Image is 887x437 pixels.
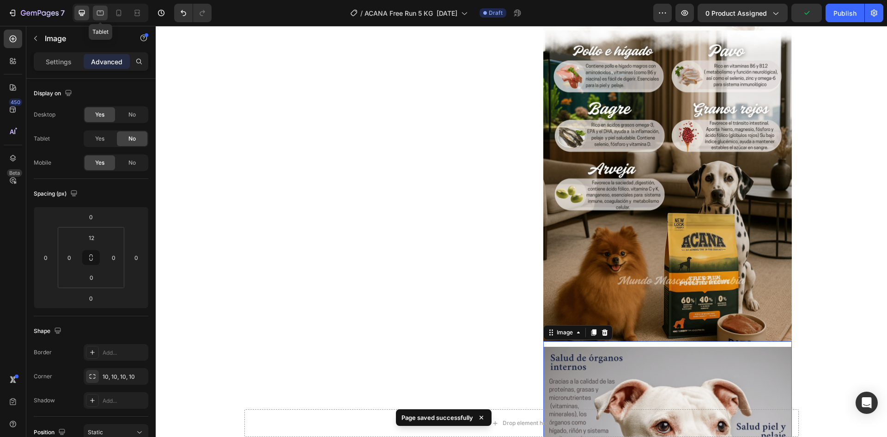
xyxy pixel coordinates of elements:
[401,413,473,422] p: Page saved successfully
[34,396,55,405] div: Shadow
[698,4,788,22] button: 0 product assigned
[34,87,74,100] div: Display on
[82,210,100,224] input: 0
[174,4,212,22] div: Undo/Redo
[34,188,79,200] div: Spacing (px)
[95,111,104,119] span: Yes
[82,291,100,305] input: 0
[82,231,101,245] input: m
[9,98,22,106] div: 450
[128,135,136,143] span: No
[107,251,121,265] input: 0px
[103,397,146,405] div: Add...
[34,325,63,338] div: Shape
[103,349,146,357] div: Add...
[34,111,55,119] div: Desktop
[103,373,146,381] div: 10, 10, 10, 10
[34,159,51,167] div: Mobile
[129,251,143,265] input: 0
[61,7,65,18] p: 7
[856,392,878,414] div: Open Intercom Messenger
[128,159,136,167] span: No
[34,372,52,381] div: Corner
[39,251,53,265] input: 0
[95,159,104,167] span: Yes
[82,271,101,284] input: 0px
[128,111,136,119] span: No
[347,394,396,401] div: Drop element here
[88,429,103,436] span: Static
[45,33,123,44] p: Image
[399,302,419,311] div: Image
[156,26,887,437] iframe: Design area
[826,4,864,22] button: Publish
[34,348,52,357] div: Border
[62,251,76,265] input: 0px
[95,135,104,143] span: Yes
[46,57,72,67] p: Settings
[4,4,69,22] button: 7
[34,135,50,143] div: Tablet
[360,8,363,18] span: /
[91,57,122,67] p: Advanced
[833,8,857,18] div: Publish
[489,9,503,17] span: Draft
[365,8,457,18] span: ACANA Free Run 5 KG [DATE]
[705,8,767,18] span: 0 product assigned
[7,169,22,177] div: Beta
